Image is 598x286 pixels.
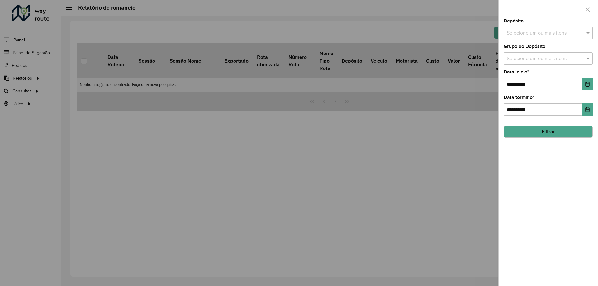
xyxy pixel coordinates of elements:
button: Filtrar [504,126,593,138]
label: Data início [504,68,529,76]
button: Choose Date [582,78,593,90]
label: Depósito [504,17,524,25]
label: Grupo de Depósito [504,43,545,50]
button: Choose Date [582,103,593,116]
label: Data término [504,94,534,101]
